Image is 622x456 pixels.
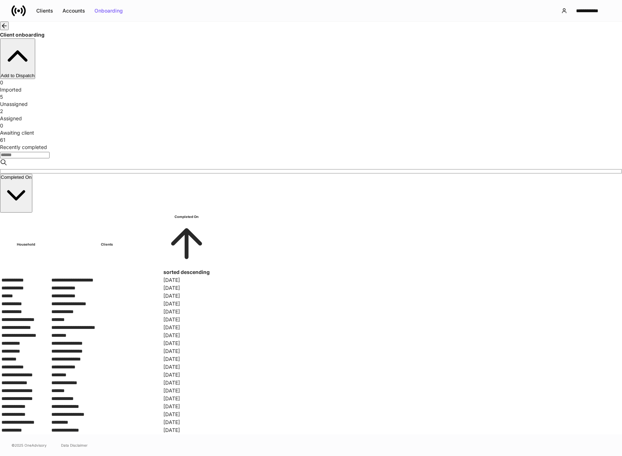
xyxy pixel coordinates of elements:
td: [DATE] [163,355,210,363]
button: Accounts [58,5,90,17]
div: Accounts [62,8,85,13]
span: © 2025 OneAdvisory [11,442,47,448]
td: [DATE] [163,348,210,355]
td: [DATE] [163,308,210,315]
span: sorted descending [163,269,210,275]
td: [DATE] [163,284,210,292]
td: [DATE] [163,419,210,426]
td: [DATE] [163,316,210,323]
h6: Clients [51,241,163,248]
td: [DATE] [163,276,210,284]
h6: Completed On [163,213,210,220]
div: Completed On [1,175,32,180]
div: Onboarding [94,8,123,13]
td: [DATE] [163,300,210,307]
td: [DATE] [163,292,210,299]
td: [DATE] [163,427,210,434]
h6: Household [1,241,51,248]
div: Clients [36,8,53,13]
button: Clients [32,5,58,17]
td: [DATE] [163,363,210,371]
td: [DATE] [163,332,210,339]
a: Data Disclaimer [61,442,88,448]
td: [DATE] [163,403,210,410]
td: [DATE] [163,395,210,402]
td: [DATE] [163,371,210,378]
td: [DATE] [163,411,210,418]
td: [DATE] [163,340,210,347]
td: [DATE] [163,324,210,331]
button: Onboarding [90,5,127,17]
td: [DATE] [163,379,210,386]
div: Add to Dispatch [1,39,34,78]
td: [DATE] [163,387,210,394]
span: Completed Onsorted descending [163,213,210,275]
